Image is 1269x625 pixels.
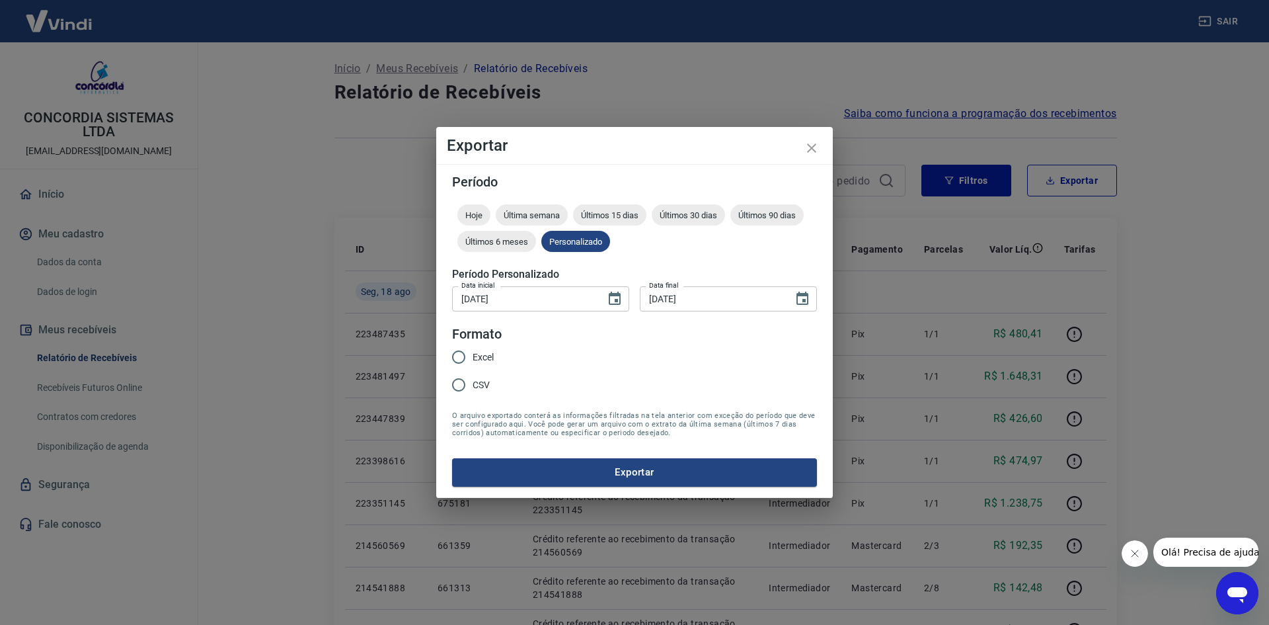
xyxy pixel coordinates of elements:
[652,210,725,220] span: Últimos 30 dias
[452,286,596,311] input: DD/MM/YYYY
[496,210,568,220] span: Última semana
[573,204,646,226] div: Últimos 15 dias
[452,458,817,486] button: Exportar
[796,132,827,164] button: close
[1122,540,1148,567] iframe: Fechar mensagem
[1153,538,1258,567] iframe: Mensagem da empresa
[1216,572,1258,614] iframe: Botão para abrir a janela de mensagens
[457,204,490,226] div: Hoje
[730,204,804,226] div: Últimos 90 dias
[789,286,816,312] button: Choose date, selected date is 18 de ago de 2025
[457,210,490,220] span: Hoje
[730,210,804,220] span: Últimos 90 dias
[447,138,822,153] h4: Exportar
[541,231,610,252] div: Personalizado
[573,210,646,220] span: Últimos 15 dias
[541,237,610,247] span: Personalizado
[473,351,494,364] span: Excel
[461,280,495,290] label: Data inicial
[452,175,817,188] h5: Período
[652,204,725,226] div: Últimos 30 dias
[649,280,679,290] label: Data final
[640,286,784,311] input: DD/MM/YYYY
[457,237,536,247] span: Últimos 6 meses
[473,378,490,392] span: CSV
[496,204,568,226] div: Última semana
[601,286,628,312] button: Choose date, selected date is 16 de ago de 2025
[8,9,111,20] span: Olá! Precisa de ajuda?
[452,411,817,437] span: O arquivo exportado conterá as informações filtradas na tela anterior com exceção do período que ...
[457,231,536,252] div: Últimos 6 meses
[452,325,502,344] legend: Formato
[452,268,817,281] h5: Período Personalizado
